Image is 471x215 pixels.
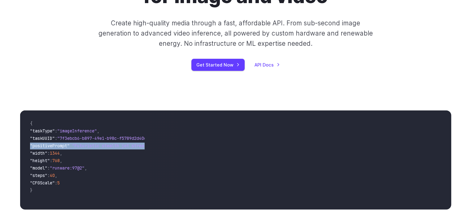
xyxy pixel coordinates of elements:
[255,61,280,68] a: API Docs
[97,128,99,134] span: ,
[30,158,50,163] span: "height"
[60,158,62,163] span: ,
[50,150,60,156] span: 1344
[30,143,70,148] span: "positivePrompt"
[47,165,50,171] span: :
[30,121,33,126] span: {
[30,150,47,156] span: "width"
[57,135,151,141] span: "7f3ebcb6-b897-49e1-b98c-f5789d2d40d7"
[60,150,62,156] span: ,
[55,180,57,186] span: :
[30,187,33,193] span: }
[50,158,52,163] span: :
[55,135,57,141] span: :
[85,165,87,171] span: ,
[50,173,55,178] span: 40
[55,173,57,178] span: ,
[30,180,55,186] span: "CFGScale"
[47,173,50,178] span: :
[57,180,60,186] span: 5
[50,165,85,171] span: "runware:97@2"
[72,143,298,148] span: "Futuristic stealth jet streaking through a neon-lit cityscape with glowing purple exhaust"
[47,150,50,156] span: :
[70,143,72,148] span: :
[52,158,60,163] span: 768
[30,173,47,178] span: "steps"
[30,135,55,141] span: "taskUUID"
[98,18,373,49] p: Create high-quality media through a fast, affordable API. From sub-second image generation to adv...
[57,128,97,134] span: "imageInference"
[55,128,57,134] span: :
[191,59,245,71] a: Get Started Now
[30,128,55,134] span: "taskType"
[30,165,47,171] span: "model"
